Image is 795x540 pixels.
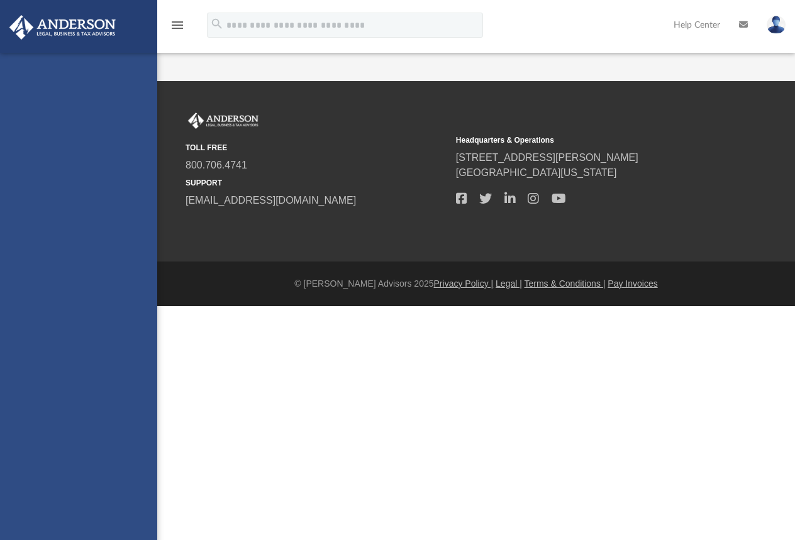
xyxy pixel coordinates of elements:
[170,18,185,33] i: menu
[186,142,447,153] small: TOLL FREE
[456,135,718,146] small: Headquarters & Operations
[6,15,120,40] img: Anderson Advisors Platinum Portal
[186,195,356,206] a: [EMAIL_ADDRESS][DOMAIN_NAME]
[496,278,522,289] a: Legal |
[186,160,247,170] a: 800.706.4741
[157,277,795,290] div: © [PERSON_NAME] Advisors 2025
[434,278,494,289] a: Privacy Policy |
[608,278,657,289] a: Pay Invoices
[525,278,606,289] a: Terms & Conditions |
[456,152,638,163] a: [STREET_ADDRESS][PERSON_NAME]
[767,16,786,34] img: User Pic
[170,24,185,33] a: menu
[186,177,447,189] small: SUPPORT
[186,113,261,129] img: Anderson Advisors Platinum Portal
[456,167,617,178] a: [GEOGRAPHIC_DATA][US_STATE]
[210,17,224,31] i: search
